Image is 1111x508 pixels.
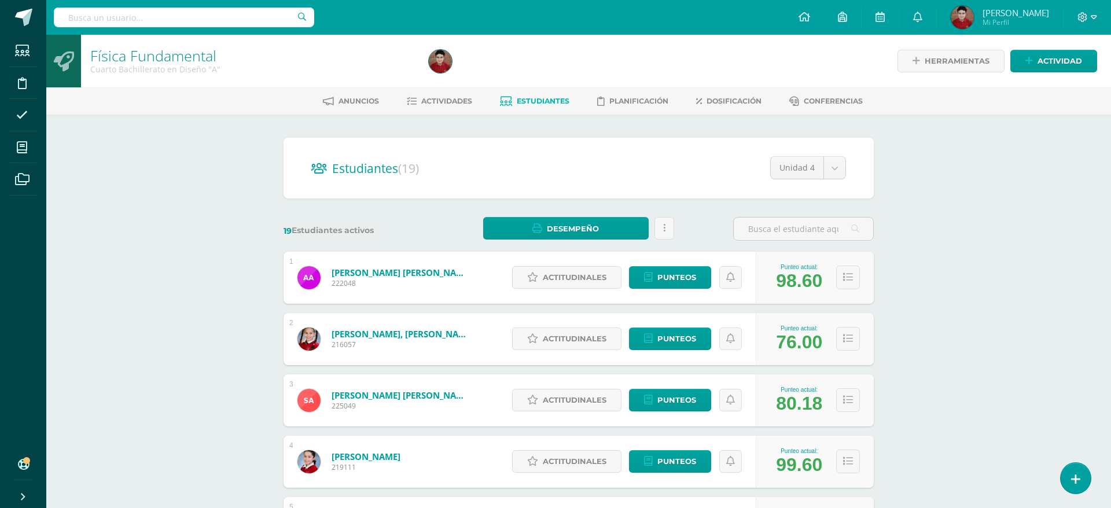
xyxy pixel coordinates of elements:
span: Mi Perfil [983,17,1049,27]
span: 216057 [332,340,470,349]
h1: Física Fundamental [90,47,415,64]
span: Actividades [421,97,472,105]
span: Unidad 4 [779,157,815,179]
div: Punteo actual: [776,448,822,454]
span: Anuncios [339,97,379,105]
div: 98.60 [776,270,822,292]
span: Actitudinales [543,328,606,349]
a: Estudiantes [500,92,569,111]
span: Estudiantes [517,97,569,105]
a: [PERSON_NAME], [PERSON_NAME] [332,328,470,340]
span: Conferencias [804,97,863,105]
span: (19) [398,160,419,176]
div: 4 [289,441,293,450]
span: Estudiantes [332,160,419,176]
input: Busca el estudiante aquí... [734,218,873,240]
img: 4874140165dac7f8f491cb029b2b42d6.png [297,327,321,351]
span: Punteos [657,328,696,349]
a: Actitudinales [512,327,621,350]
img: ab2d6c100016afff9ed89ba3528ecf10.png [951,6,974,29]
a: Anuncios [323,92,379,111]
span: 225049 [332,401,470,411]
span: Punteos [657,389,696,411]
img: c72d0ce968be9d626e7bb911a0fac617.png [297,266,321,289]
div: 1 [289,257,293,266]
span: Herramientas [925,50,989,72]
span: Actividad [1038,50,1082,72]
a: Punteos [629,450,711,473]
a: Actitudinales [512,266,621,289]
img: ab2d6c100016afff9ed89ba3528ecf10.png [429,50,452,73]
a: [PERSON_NAME] [332,451,400,462]
span: Punteos [657,267,696,288]
span: Actitudinales [543,451,606,472]
a: Herramientas [897,50,1005,72]
a: Punteos [629,327,711,350]
img: f0bbd2ca3346660d792730570ed79cfc.png [297,450,321,473]
span: Planificación [609,97,668,105]
img: 578b17d5a8ee9e00a722240ae9fa4c3b.png [297,389,321,412]
a: [PERSON_NAME] [PERSON_NAME] [332,267,470,278]
a: Planificación [597,92,668,111]
a: Actitudinales [512,450,621,473]
div: 2 [289,319,293,327]
a: Conferencias [789,92,863,111]
div: Cuarto Bachillerato en Diseño 'A' [90,64,415,75]
a: Actitudinales [512,389,621,411]
span: 19 [284,226,292,236]
span: Punteos [657,451,696,472]
label: Estudiantes activos [284,225,424,236]
div: 3 [289,380,293,388]
div: Punteo actual: [776,386,822,393]
a: Desempeño [483,217,648,240]
a: Dosificación [696,92,761,111]
span: Desempeño [547,218,599,240]
a: Punteos [629,389,711,411]
span: 219111 [332,462,400,472]
a: Actividad [1010,50,1097,72]
div: Punteo actual: [776,264,822,270]
a: Física Fundamental [90,46,216,65]
div: 76.00 [776,332,822,353]
div: Punteo actual: [776,325,822,332]
span: Dosificación [707,97,761,105]
div: 80.18 [776,393,822,414]
input: Busca un usuario... [54,8,314,27]
span: [PERSON_NAME] [983,7,1049,19]
a: Unidad 4 [771,157,845,179]
span: Actitudinales [543,389,606,411]
div: 99.60 [776,454,822,476]
a: [PERSON_NAME] [PERSON_NAME] [332,389,470,401]
span: Actitudinales [543,267,606,288]
a: Punteos [629,266,711,289]
a: Actividades [407,92,472,111]
span: 222048 [332,278,470,288]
